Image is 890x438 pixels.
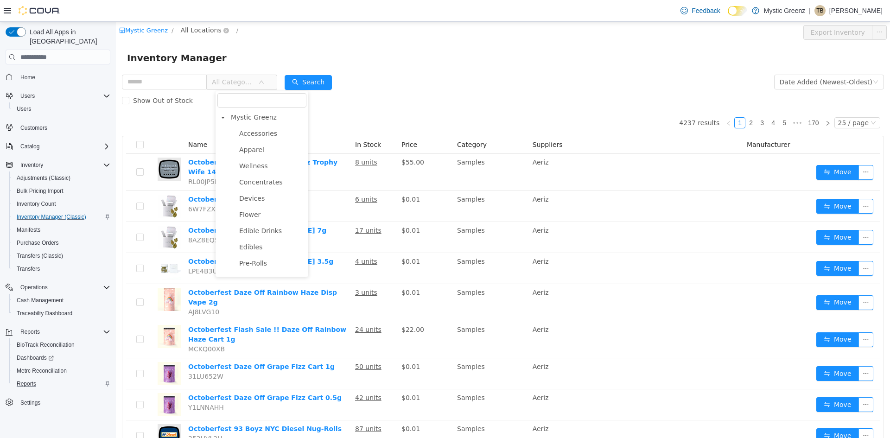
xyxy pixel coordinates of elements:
span: Flower [121,187,191,199]
button: icon: searchSearch [169,53,216,68]
a: 2 [630,96,640,106]
span: $0.01 [286,267,304,274]
span: 8AZ8EQ5N [72,215,108,222]
span: $0.01 [286,236,304,243]
a: Bulk Pricing Import [13,185,67,197]
u: 87 units [239,403,266,411]
span: Settings [20,399,40,406]
button: Transfers (Classic) [9,249,114,262]
u: 4 units [239,236,261,243]
span: Devices [121,171,191,183]
img: Octoberfest 93 Boyz NYC Diesel Nug-Rolls hero shot [42,402,65,425]
div: 25 / page [722,96,753,106]
u: 3 units [239,267,261,274]
button: Inventory [2,159,114,171]
button: Reports [2,325,114,338]
a: Octoberfest Aeriz [PERSON_NAME] 7g [72,205,210,212]
span: Aeriz [417,372,433,380]
button: icon: ellipsis [743,143,757,158]
span: Metrc Reconciliation [17,367,67,375]
i: icon: down [757,57,763,64]
p: Mystic Greenz [764,5,805,16]
span: Y1LNNAHH [72,382,108,389]
span: Transfers [17,265,40,273]
span: Reports [17,326,110,337]
img: Octoberfest Daze Off Grape Fizz Cart 1g hero shot [42,340,65,363]
span: Transfers (Classic) [13,250,110,261]
span: Feedback [692,6,720,15]
span: Aeriz [417,174,433,181]
a: 170 [689,96,706,106]
span: Adjustments (Classic) [13,172,110,184]
span: Bulk Pricing Import [17,187,64,195]
a: Octoberfest Daze Off Rainbow Haze Disp Vape 2g [72,267,221,284]
button: Operations [2,281,114,294]
span: $22.00 [286,304,308,311]
a: 5 [663,96,674,106]
span: Cash Management [13,295,110,306]
button: icon: ellipsis [743,239,757,254]
span: All Categories [96,56,138,65]
span: Inventory [20,161,43,169]
div: Date Added (Newest-Oldest) [664,53,756,67]
li: 4237 results [563,95,604,107]
span: Reports [13,378,110,389]
li: 1 [618,95,629,107]
button: icon: swapMove [700,208,743,223]
span: Topical [123,254,146,261]
a: Dashboards [13,352,57,363]
button: Catalog [2,140,114,153]
button: icon: ellipsis [743,375,757,390]
span: Dashboards [13,352,110,363]
span: Users [17,105,31,113]
i: icon: down [755,98,760,105]
span: Inventory Count [13,198,110,209]
span: Operations [20,284,48,291]
button: BioTrack Reconciliation [9,338,114,351]
span: Inventory Manager (Classic) [13,211,110,222]
a: Transfers [13,263,44,274]
span: Flower [123,189,145,197]
img: Octoberfest Aeriz Romulan 7g hero shot [42,173,65,196]
span: ••• [674,95,689,107]
span: MCKQ00XB [72,324,109,331]
span: All Locations [64,3,105,13]
td: Samples [337,231,413,262]
span: Inventory Manager (Classic) [17,213,86,221]
td: Samples [337,200,413,231]
img: Octoberfest Flash Sale !! 93 Boyz Trophy Wife 14g hero shot [42,136,65,159]
u: 17 units [239,205,266,212]
a: Purchase Orders [13,237,63,248]
span: Inventory Manager [11,29,116,44]
span: Transfers [13,263,110,274]
button: Catalog [17,141,43,152]
button: Reports [9,377,114,390]
li: Next 5 Pages [674,95,689,107]
button: icon: ellipsis [743,311,757,325]
span: Metrc Reconciliation [13,365,110,376]
td: Samples [337,299,413,336]
span: Inventory Count [17,200,56,208]
span: Users [20,92,35,100]
span: Catalog [17,141,110,152]
span: Settings [17,397,110,408]
span: Edibles [121,219,191,232]
a: Users [13,103,35,114]
span: Users [13,103,110,114]
span: $0.01 [286,372,304,380]
span: Adjustments (Classic) [17,174,70,182]
button: icon: swapMove [700,239,743,254]
img: Octoberfest Aeriz Jenny Kush 3.5g hero shot [42,235,65,258]
span: Reports [20,328,40,336]
button: Users [2,89,114,102]
span: Aeriz [417,236,433,243]
a: Home [17,72,39,83]
span: / [56,5,57,12]
td: Samples [337,262,413,299]
input: Dark Mode [728,6,747,16]
span: TB [816,5,823,16]
a: Manifests [13,224,44,235]
a: Octoberfest Daze Off Grape Fizz Cart 0.5g [72,372,226,380]
span: $0.01 [286,403,304,411]
td: Samples [337,169,413,200]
